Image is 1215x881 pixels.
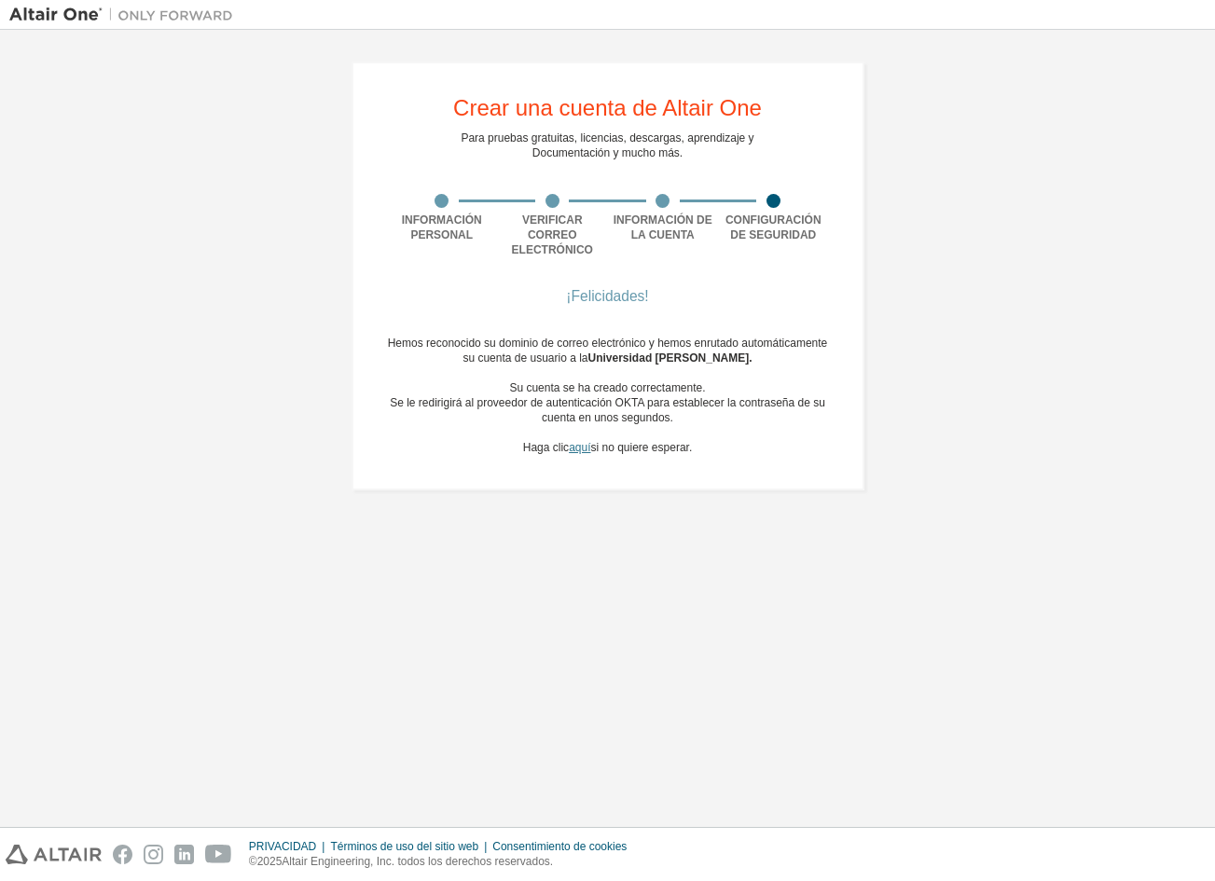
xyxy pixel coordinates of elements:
[387,380,829,395] div: Su cuenta se ha creado correctamente.
[569,441,590,454] a: aquí
[9,6,242,24] img: Altair Uno
[497,213,608,257] div: VERIFICAR CORREO ELECTRÓNICO
[6,845,102,864] img: altair_logo.svg
[387,336,829,455] div: Hemos reconocido su dominio de correo electrónico y hemos enrutado automáticamente su cuenta de u...
[608,213,719,242] div: INFORMACIÓN DE LA CUENTA
[453,97,762,119] div: Crear una cuenta de Altair One
[492,839,638,854] div: Consentimiento de cookies
[249,854,639,870] p: © 2025 Altair Engineering, Inc. todos los derechos reservados.
[249,839,331,854] div: PRIVACIDAD
[461,131,753,160] div: Para pruebas gratuitas, licencias, descargas, aprendizaje y Documentación y mucho más.
[174,845,194,864] img: linkedin.svg
[718,213,829,242] div: CONFIGURACIÓN DE SEGURIDAD
[144,845,163,864] img: instagram.svg
[330,839,492,854] div: Términos de uso del sitio web
[387,291,829,302] div: ¡Felicidades!
[205,845,232,864] img: youtube.svg
[588,351,752,365] span: Universidad [PERSON_NAME] .
[113,845,132,864] img: facebook.svg
[387,213,498,242] div: Información personal
[387,395,829,425] div: Se le redirigirá al proveedor de autenticación OKTA para establecer la contraseña de su cuenta en...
